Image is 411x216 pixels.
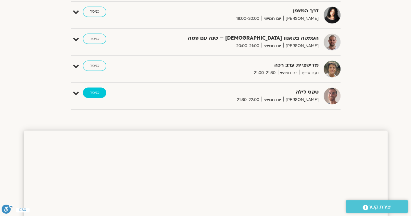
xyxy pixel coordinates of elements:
[283,42,319,49] span: [PERSON_NAME]
[83,60,106,71] a: כניסה
[83,6,106,17] a: כניסה
[283,15,319,22] span: [PERSON_NAME]
[368,203,392,211] span: יצירת קשר
[83,87,106,98] a: כניסה
[262,15,283,22] span: יום חמישי
[300,69,319,76] span: נעם גרייף
[283,96,319,103] span: [PERSON_NAME]
[234,15,262,22] span: 18:00-20:00
[278,69,300,76] span: יום חמישי
[160,87,319,96] strong: טקס לילה
[160,60,319,69] strong: מדיטציית ערב רכה
[234,42,262,49] span: 20:00-21:00
[160,33,319,42] strong: העמקה בקאנון [DEMOGRAPHIC_DATA] – שנה עם פמה
[160,6,319,15] strong: דרך המצפן
[346,200,408,213] a: יצירת קשר
[83,33,106,44] a: כניסה
[251,69,278,76] span: 21:00-21:30
[235,96,262,103] span: 21:30-22:00
[262,96,283,103] span: יום חמישי
[262,42,283,49] span: יום חמישי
